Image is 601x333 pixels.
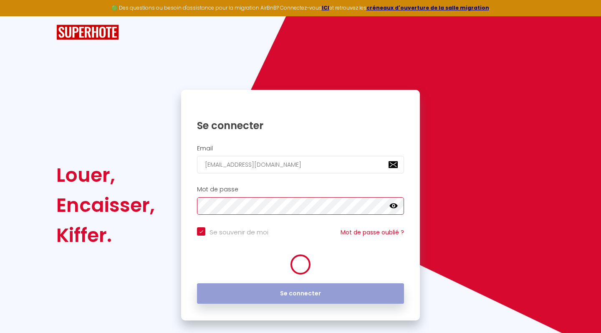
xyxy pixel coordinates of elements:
[197,119,404,132] h1: Se connecter
[197,145,404,152] h2: Email
[56,220,155,250] div: Kiffer.
[366,4,489,11] a: créneaux d'ouverture de la salle migration
[7,3,32,28] button: Ouvrir le widget de chat LiveChat
[322,4,329,11] a: ICI
[56,190,155,220] div: Encaisser,
[56,25,119,40] img: SuperHote logo
[197,283,404,304] button: Se connecter
[197,156,404,173] input: Ton Email
[56,160,155,190] div: Louer,
[197,186,404,193] h2: Mot de passe
[341,228,404,236] a: Mot de passe oublié ?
